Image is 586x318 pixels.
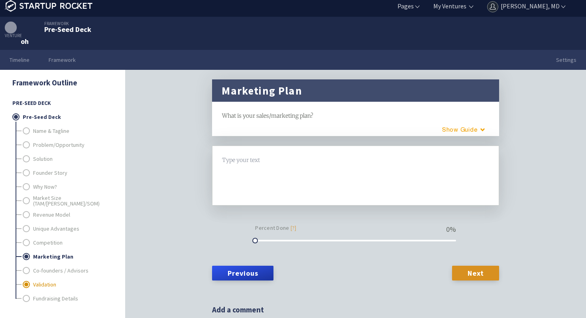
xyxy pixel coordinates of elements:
a: Competition [33,235,112,249]
a: Solution [33,152,112,166]
a: Problem/Opportunity [33,138,112,152]
a: Why Now? [33,180,112,194]
a: Venture oh [5,22,29,45]
a: My Ventures [432,2,466,10]
a: Validation [33,277,112,291]
h2: Add a comment [212,304,499,315]
a: [?] [291,224,297,231]
a: [PERSON_NAME], MD [486,2,567,10]
a: Name & Tagline [33,124,112,138]
a: Framework Outline [12,77,77,88]
a: Pre-Seed Deck [23,110,112,124]
span: What is your sales/marketing plan? [222,112,313,119]
button: Guide [427,123,494,136]
div: 0 % [446,226,456,233]
a: Co-founders / Advisors [33,263,112,277]
a: Founder Story [33,166,112,180]
span: Pre-Seed Deck [12,96,112,110]
div: Framework [44,22,91,26]
a: Previous [212,266,273,280]
a: Fundraising Details [33,291,112,305]
a: Framework [39,50,85,70]
a: Revenue Model [33,207,112,221]
a: Marketing Plan [33,249,112,263]
a: Next [452,266,499,280]
div: oh [21,38,29,45]
h1: Marketing Plan [222,84,302,97]
a: Settings [547,50,586,70]
div: Pre-Seed Deck [44,26,91,33]
a: Pages [396,2,421,10]
small: Percent Done [255,223,296,233]
a: Market Size (TAM/[PERSON_NAME]/SOM) [33,194,112,207]
div: Venture [5,22,29,38]
a: Unique Advantages [33,221,112,235]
